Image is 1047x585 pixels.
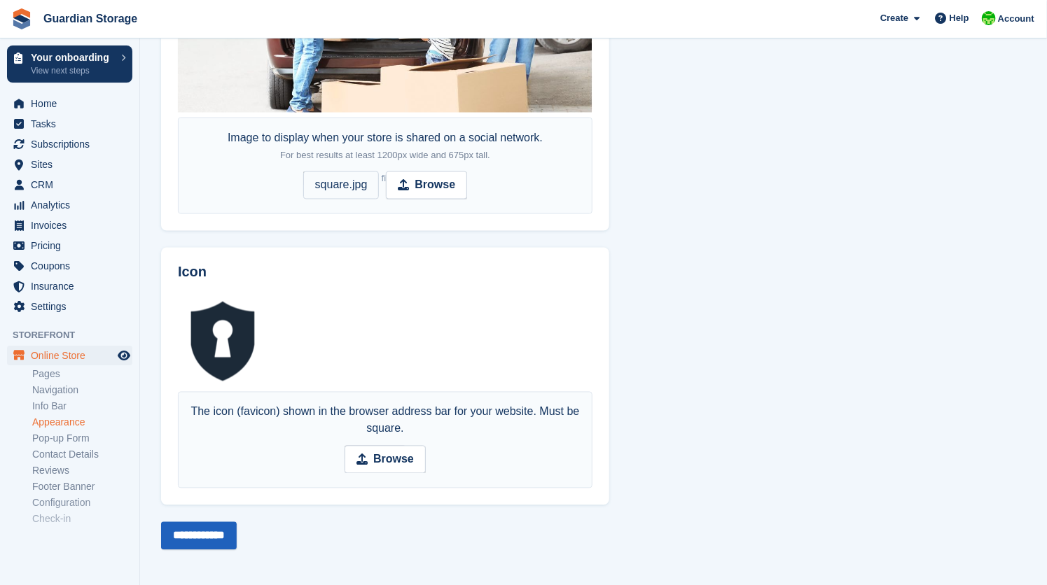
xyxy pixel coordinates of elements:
[32,464,132,477] a: Reviews
[7,114,132,134] a: menu
[31,195,115,215] span: Analytics
[32,496,132,509] a: Configuration
[7,346,132,365] a: menu
[31,346,115,365] span: Online Store
[32,383,132,397] a: Navigation
[31,155,115,174] span: Sites
[31,114,115,134] span: Tasks
[950,11,969,25] span: Help
[32,448,132,461] a: Contact Details
[11,8,32,29] img: stora-icon-8386f47178a22dfd0bd8f6a31ec36ba5ce8667c1dd55bd0f319d3a0aa187defe.svg
[280,150,490,160] span: For best results at least 1200px wide and 675px tall.
[31,256,115,276] span: Coupons
[38,7,143,30] a: Guardian Storage
[303,171,380,199] span: square.jpg
[31,52,114,62] p: Your onboarding
[32,512,132,526] a: Check-in
[31,297,115,316] span: Settings
[186,404,585,437] div: The icon (favicon) shown in the browser address bar for your website. Must be square.
[7,195,132,215] a: menu
[7,276,132,296] a: menu
[228,129,543,163] div: Image to display when your store is shared on a social network.
[880,11,908,25] span: Create
[7,256,132,276] a: menu
[32,400,132,413] a: Info Bar
[7,94,132,113] a: menu
[32,432,132,445] a: Pop-up Form
[31,94,115,113] span: Home
[31,236,115,255] span: Pricing
[415,177,455,194] strong: Browse
[116,347,132,364] a: Preview store
[32,416,132,429] a: Appearance
[345,446,426,474] input: Browse
[178,297,268,387] img: fav.png
[13,328,139,342] span: Storefront
[7,45,132,83] a: Your onboarding View next steps
[31,276,115,296] span: Insurance
[7,134,132,154] a: menu
[373,451,414,468] strong: Browse
[32,367,132,381] a: Pages
[982,11,996,25] img: Andrew Kinakin
[7,297,132,316] a: menu
[31,175,115,195] span: CRM
[7,155,132,174] a: menu
[178,265,592,281] h2: Icon
[303,171,468,199] input: Browse square.jpg
[31,134,115,154] span: Subscriptions
[7,175,132,195] a: menu
[32,480,132,493] a: Footer Banner
[7,236,132,255] a: menu
[7,216,132,235] a: menu
[31,216,115,235] span: Invoices
[31,64,114,77] p: View next steps
[998,12,1034,26] span: Account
